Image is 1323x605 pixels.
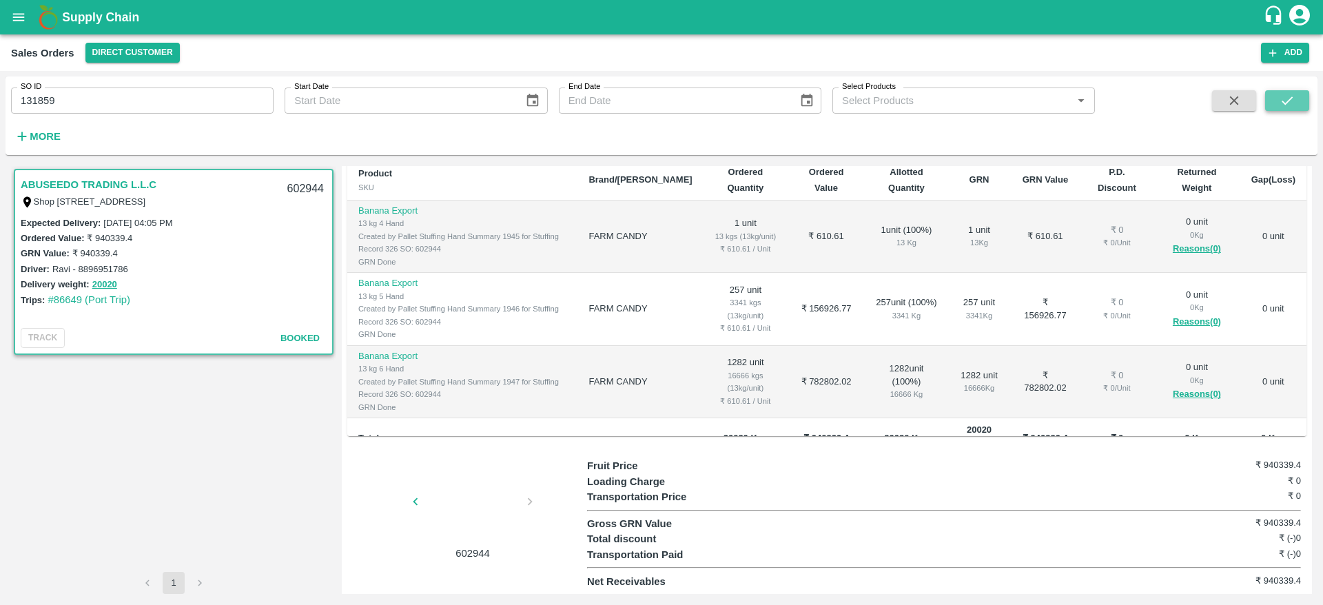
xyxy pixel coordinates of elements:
div: GRN Done [358,401,566,413]
img: logo [34,3,62,31]
b: ₹ 940339.4 [1023,433,1068,443]
h6: ₹ (-)0 [1182,547,1301,561]
p: Banana Export [358,205,566,218]
label: Trips: [21,295,45,305]
h6: ₹ 940339.4 [1182,574,1301,588]
p: Banana Export [358,350,566,363]
td: FARM CANDY [577,346,703,419]
a: Supply Chain [62,8,1263,27]
div: 13 kgs (13kg/unit) [715,230,777,243]
td: 0 unit [1240,346,1306,419]
label: Ravi - 8896951786 [52,264,128,274]
b: Total [358,433,379,443]
h6: ₹ 940339.4 [1182,516,1301,530]
b: Returned Weight [1177,167,1216,192]
div: 0 Kg [1165,301,1229,314]
b: 0 Kgs [1184,433,1209,443]
div: ₹ 0 [1091,369,1143,382]
p: Banana Export [358,277,566,290]
a: ABUSEEDO TRADING L.L.C [21,176,156,194]
button: Add [1261,43,1309,63]
b: GRN [970,174,989,185]
div: ₹ 0 / Unit [1091,236,1143,249]
b: Product [358,168,392,178]
input: Start Date [285,88,514,114]
label: [DATE] 04:05 PM [103,218,172,228]
h6: ₹ 0 [1182,474,1301,488]
div: account of current user [1287,3,1312,32]
div: SKU [358,181,566,194]
div: GRN Done [358,256,566,268]
button: page 1 [163,572,185,594]
td: 1282 unit [704,346,788,419]
td: 1 unit [704,201,788,274]
div: 602944 [279,173,332,205]
div: 16666 Kg [959,382,999,394]
a: #86649 (Port Trip) [48,294,130,305]
div: 13 Kg [959,236,999,249]
b: Gap(Loss) [1251,174,1295,185]
label: Expected Delivery : [21,218,101,228]
div: 13 Kg [876,236,937,249]
div: ₹ 0 [1091,224,1143,237]
td: 0 unit [1240,273,1306,346]
div: 1 unit [959,224,999,249]
span: Booked [280,333,320,343]
div: ₹ 0 [1091,296,1143,309]
div: 3341 kgs (13kg/unit) [715,296,777,322]
b: ₹ 940339.4 [803,433,849,443]
div: 1282 unit [959,369,999,395]
label: Select Products [842,81,896,92]
td: ₹ 156926.77 [1010,273,1080,346]
div: 0 unit [1165,361,1229,402]
td: ₹ 156926.77 [788,273,865,346]
nav: pagination navigation [134,572,213,594]
button: Choose date [794,88,820,114]
h6: ₹ 0 [1182,489,1301,503]
p: Total discount [587,531,766,546]
div: 1 unit ( 100 %) [876,224,937,249]
div: 16666 Kg [876,388,937,400]
label: Shop [STREET_ADDRESS] [34,196,146,207]
strong: More [30,131,61,142]
b: 0 Kgs [1261,433,1285,443]
div: 16666 kgs (13kg/unit) [715,369,777,395]
td: ₹ 610.61 [788,201,865,274]
div: GRN Done [358,328,566,340]
div: ₹ 610.61 / Unit [715,395,777,407]
p: Loading Charge [587,474,766,489]
p: Fruit Price [587,458,766,473]
div: Created by Pallet Stuffing Hand Summary 1946 for Stuffing Record 326 SO: 602944 [358,302,566,328]
div: 3341 Kg [959,309,999,322]
div: 1282 unit ( 100 %) [876,362,937,401]
label: GRN Value: [21,248,70,258]
button: Open [1072,92,1090,110]
h6: ₹ 940339.4 [1182,458,1301,472]
label: ₹ 940339.4 [87,233,132,243]
div: customer-support [1263,5,1287,30]
b: Ordered Value [809,167,844,192]
button: open drawer [3,1,34,33]
div: ₹ 610.61 / Unit [715,243,777,255]
button: Reasons(0) [1165,241,1229,257]
div: 3341 Kg [876,309,937,322]
b: Allotted Quantity [888,167,925,192]
div: Created by Pallet Stuffing Hand Summary 1947 for Stuffing Record 326 SO: 602944 [358,376,566,401]
input: Enter SO ID [11,88,274,114]
div: 13 kg 4 Hand [358,217,566,229]
p: Gross GRN Value [587,516,766,531]
b: 20020 Kgs [724,433,768,443]
input: End Date [559,88,788,114]
input: Select Products [837,92,1068,110]
label: Start Date [294,81,329,92]
h6: ₹ (-)0 [1182,531,1301,545]
b: ₹ 0 [1111,433,1124,443]
button: Reasons(0) [1165,387,1229,402]
div: 0 Kg [1165,229,1229,241]
td: ₹ 610.61 [1010,201,1080,274]
div: ₹ 610.61 / Unit [715,322,777,334]
div: 257 unit [959,296,999,322]
button: Choose date [520,88,546,114]
div: 0 unit [1165,289,1229,330]
label: End Date [568,81,600,92]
